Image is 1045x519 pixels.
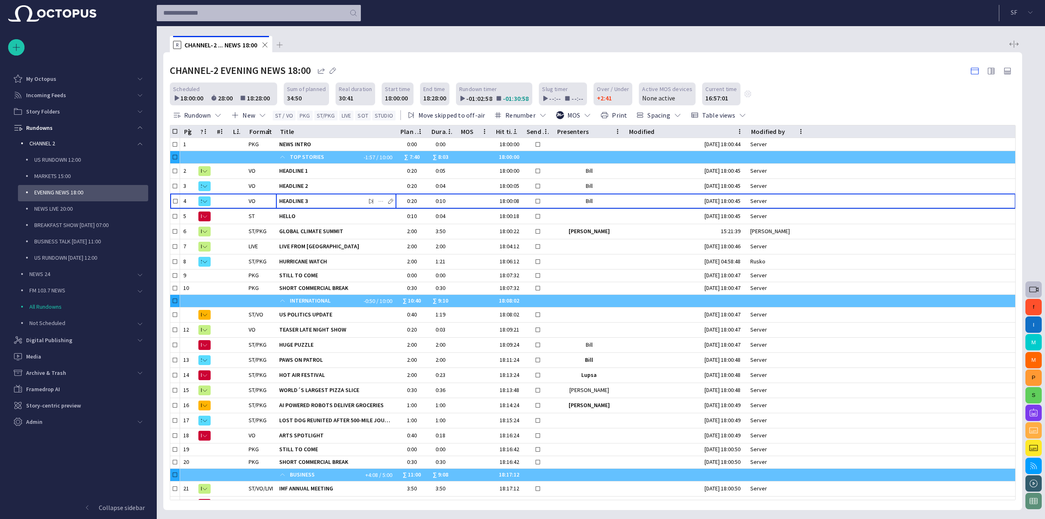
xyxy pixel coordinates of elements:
[436,445,449,453] div: 0:00
[750,227,793,235] div: Fitzgerald
[436,182,449,190] div: 0:04
[688,108,749,123] button: Table views
[750,371,770,379] div: Server
[279,138,393,151] div: NEWS INTRO
[200,126,211,137] button: ? column menu
[400,356,424,364] div: 2:00
[8,381,148,397] div: Framedrop AI
[26,401,81,410] p: Story-centric preview
[183,386,193,394] div: 15
[249,182,256,190] div: VO
[355,111,371,120] button: SOT
[495,182,519,190] div: 18:00:05
[436,243,449,250] div: 2:00
[249,386,267,394] div: ST/PKG
[232,126,244,137] button: Lck column menu
[705,326,744,334] div: 9/19 18:00:47
[201,182,202,190] span: S
[585,356,593,364] div: Bill
[495,227,519,235] div: 18:00:22
[436,371,449,379] div: 0:23
[750,258,769,265] div: Rusko
[705,167,744,175] div: 9/19 18:00:45
[705,284,744,292] div: 9/19 18:00:47
[198,398,211,413] button: M
[279,182,393,190] span: HEADLINE 2
[183,445,193,453] div: 19
[795,126,807,137] button: Modified by column menu
[750,212,770,220] div: Server
[400,167,424,175] div: 0:20
[279,413,393,428] div: LOST DOG REUNITED AFTER 500-MILE JOURNEY
[750,243,770,250] div: Server
[705,212,744,220] div: 9/19 18:00:45
[705,417,744,424] div: 9/19 18:00:49
[183,432,193,439] div: 18
[705,311,744,319] div: 9/19 18:00:47
[18,169,148,185] div: MARKETS 15:00
[198,254,211,269] button: S
[279,383,393,398] div: WORLD´S LARGEST PIZZA SLICE
[279,386,393,394] span: WORLD´S LARGEST PIZZA SLICE
[183,371,193,379] div: 14
[297,111,313,120] button: PKG
[279,445,393,453] span: STILL TO COME
[436,140,449,148] div: 0:00
[705,272,744,279] div: 9/19 18:00:47
[540,126,551,137] button: Send to LiveU column menu
[279,456,393,468] div: SHORT COMMERCIAL BREAK
[273,111,296,120] button: ST / VO
[198,338,211,352] button: N
[201,311,202,319] span: M
[201,258,202,266] span: S
[279,243,393,250] span: LIVE FROM [GEOGRAPHIC_DATA]
[279,356,393,364] span: PAWS ON PATROL
[183,356,193,364] div: 13
[279,254,393,269] div: HURRICANE WATCH
[750,167,770,175] div: Server
[183,126,195,137] button: Pg column menu
[201,401,202,410] span: M
[436,401,449,409] div: 1:00
[750,401,770,409] div: Server
[279,227,393,235] span: GLOBAL CLIMATE SUMMIT
[34,188,148,196] p: EVENING NEWS 18:00
[18,218,148,234] div: BREAKFAST SHOW [DATE] 07:00
[198,368,211,383] button: N
[198,209,211,224] button: N
[495,432,519,439] div: 18:16:24
[29,303,148,311] p: All Rundowns
[8,397,148,414] div: Story-centric preview
[414,126,426,137] button: Plan dur column menu
[581,371,597,379] div: Lupsa
[279,194,393,209] div: HEADLINE 3
[201,341,202,349] span: N
[18,201,148,218] div: NEWS LIVE 20:00
[436,258,449,265] div: 1:21
[34,205,148,213] p: NEWS LIVE 20:00
[705,243,744,250] div: 9/19 18:00:46
[436,386,449,394] div: 0:36
[495,212,519,220] div: 18:00:18
[750,417,770,424] div: Server
[183,243,193,250] div: 7
[556,197,622,205] div: Bill
[8,5,96,22] img: Octopus News Room
[279,151,360,163] div: TOP STORIES
[249,341,267,349] div: ST/PKG
[400,326,424,334] div: 0:20
[249,227,267,235] div: ST/PKG
[279,284,393,292] span: SHORT COMMERCIAL BREAK
[556,386,622,394] div: Jennifer
[8,71,148,430] ul: main menu
[13,299,148,316] div: All Rundowns
[750,284,770,292] div: Server
[436,284,449,292] div: 0:30
[279,140,393,148] span: NEWS INTRO
[1011,7,1017,17] p: S F
[314,111,338,120] button: ST/PKG
[249,272,259,279] div: PKG
[495,295,519,307] div: 18:08:02
[705,458,744,466] div: 9/19 18:00:50
[279,368,393,383] div: HOT AIR FESTIVAL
